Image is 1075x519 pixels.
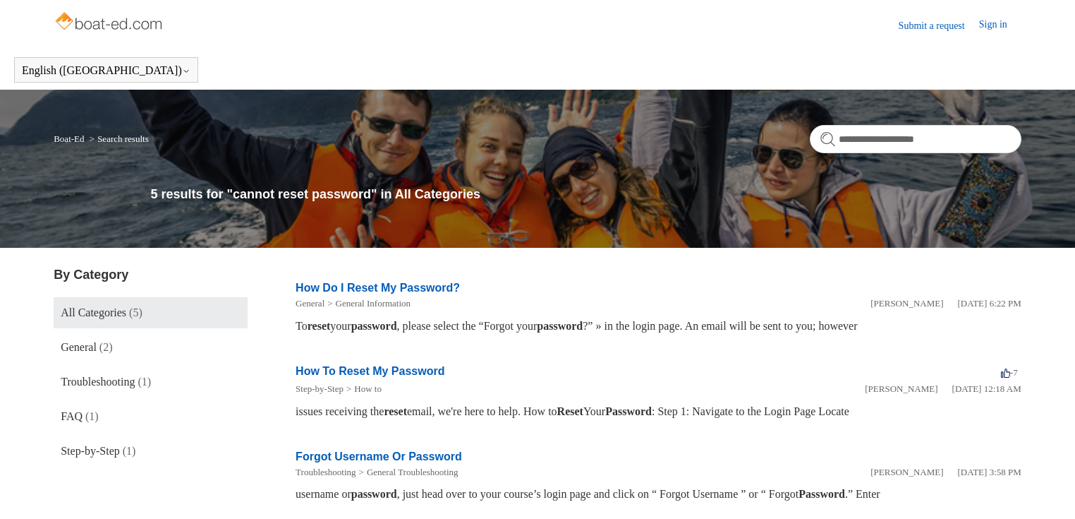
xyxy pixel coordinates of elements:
em: Reset [557,405,583,417]
em: Password [798,488,845,500]
li: Boat-Ed [54,133,87,144]
a: General Information [336,298,411,309]
a: Forgot Username Or Password [296,451,462,463]
em: Password [605,405,652,417]
div: issues receiving the email, we're here to help. How to Your : Step 1: Navigate to the Login Page ... [296,403,1021,420]
input: Search [810,125,1021,153]
li: How to [344,382,382,396]
a: Sign in [979,17,1021,34]
a: General (2) [54,332,247,363]
a: Troubleshooting [296,467,356,477]
a: FAQ (1) [54,401,247,432]
time: 01/05/2024, 18:22 [958,298,1021,309]
em: reset [384,405,407,417]
div: To your , please select the “Forgot your ?” » in the login page. An email will be sent to you; ho... [296,318,1021,335]
a: How to [354,383,382,394]
a: All Categories (5) [54,297,247,328]
li: [PERSON_NAME] [870,465,943,479]
a: Step-by-Step [296,383,344,394]
span: FAQ [61,410,83,422]
li: General [296,297,324,311]
div: Live chat [1028,472,1064,508]
time: 03/14/2022, 00:18 [952,383,1021,394]
div: username or , just head over to your course’s login page and click on “ Forgot Username ” or “ Fo... [296,486,1021,503]
em: password [351,320,397,332]
a: Troubleshooting (1) [54,366,247,398]
em: password [537,320,583,332]
a: General [296,298,324,309]
span: (1) [85,410,99,422]
span: -7 [1001,367,1018,378]
a: How Do I Reset My Password? [296,282,460,294]
li: Troubleshooting [296,465,356,479]
span: All Categories [61,306,126,318]
span: (5) [129,306,142,318]
span: (1) [138,376,151,388]
a: Boat-Ed [54,133,84,144]
a: General Troubleshooting [367,467,458,477]
img: Boat-Ed Help Center home page [54,8,166,37]
span: Step-by-Step [61,445,120,457]
time: 05/20/2025, 15:58 [958,467,1021,477]
span: Troubleshooting [61,376,135,388]
li: Step-by-Step [296,382,344,396]
li: Search results [87,133,149,144]
li: General Troubleshooting [356,465,458,479]
a: Step-by-Step (1) [54,436,247,467]
em: reset [308,320,331,332]
li: [PERSON_NAME] [870,297,943,311]
span: (2) [99,341,113,353]
em: password [351,488,397,500]
li: General Information [324,297,411,311]
span: (1) [123,445,136,457]
a: Submit a request [899,18,979,33]
a: How To Reset My Password [296,365,444,377]
span: General [61,341,97,353]
li: [PERSON_NAME] [865,382,937,396]
h1: 5 results for "cannot reset password" in All Categories [150,185,1021,204]
button: English ([GEOGRAPHIC_DATA]) [22,64,190,77]
h3: By Category [54,266,247,285]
